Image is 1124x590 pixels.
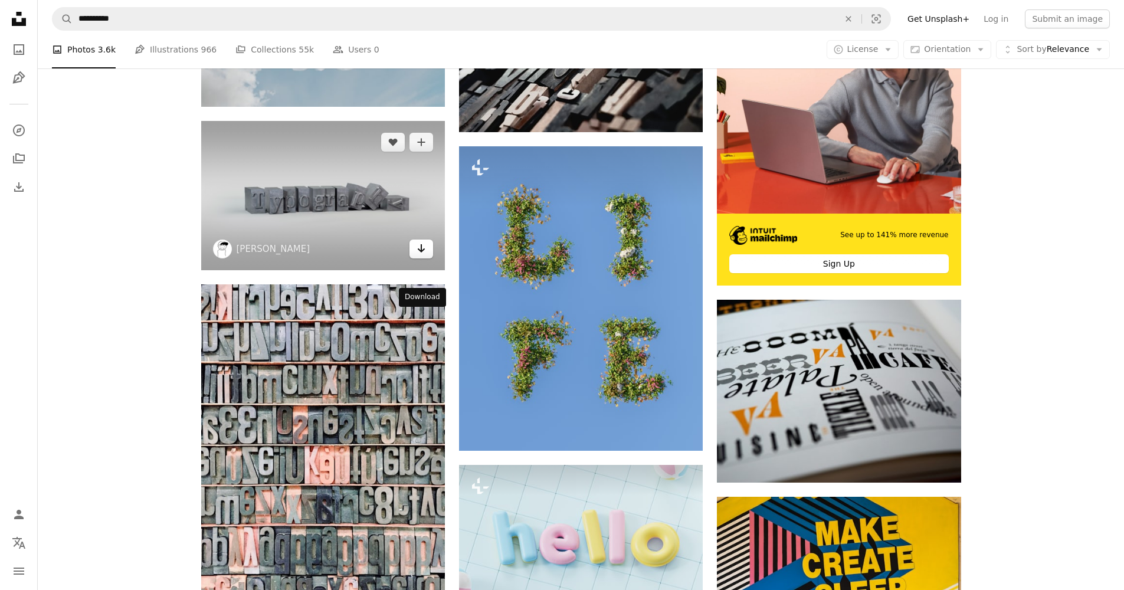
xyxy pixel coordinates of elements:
[459,146,703,451] img: the letters e, f, and f are made out of flowers
[201,121,445,271] img: black and gray plastic blocks
[835,8,861,30] button: Clear
[7,559,31,583] button: Menu
[7,38,31,61] a: Photos
[459,293,703,303] a: the letters e, f, and f are made out of flowers
[409,240,433,258] a: Download
[976,9,1015,28] a: Log in
[52,7,891,31] form: Find visuals sitewide
[7,66,31,90] a: Illustrations
[847,44,879,54] span: License
[459,536,703,546] a: the word hello spelled out in pastel colors
[135,31,217,68] a: Illustrations 966
[299,43,314,56] span: 55k
[7,147,31,171] a: Collections
[7,7,31,33] a: Home — Unsplash
[53,8,73,30] button: Search Unsplash
[7,503,31,526] a: Log in / Sign up
[827,40,899,59] button: License
[840,230,948,240] span: See up to 141% more revenue
[996,40,1110,59] button: Sort byRelevance
[862,8,890,30] button: Visual search
[729,226,797,245] img: file-1690386555781-336d1949dad1image
[409,133,433,152] button: Add to Collection
[201,43,217,56] span: 966
[924,44,971,54] span: Orientation
[1017,44,1046,54] span: Sort by
[717,572,961,583] a: text
[900,9,976,28] a: Get Unsplash+
[903,40,991,59] button: Orientation
[7,119,31,142] a: Explore
[237,243,310,255] a: [PERSON_NAME]
[7,531,31,555] button: Language
[333,31,379,68] a: Users 0
[374,43,379,56] span: 0
[7,175,31,199] a: Download History
[201,442,445,453] a: black alphabetical wall decor
[1017,44,1089,55] span: Relevance
[717,300,961,483] img: text
[213,240,232,258] img: Go to Florian Klauer's profile
[201,190,445,201] a: black and gray plastic blocks
[381,133,405,152] button: Like
[399,288,446,307] div: Download
[235,31,314,68] a: Collections 55k
[729,254,948,273] div: Sign Up
[717,386,961,396] a: text
[1025,9,1110,28] button: Submit an image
